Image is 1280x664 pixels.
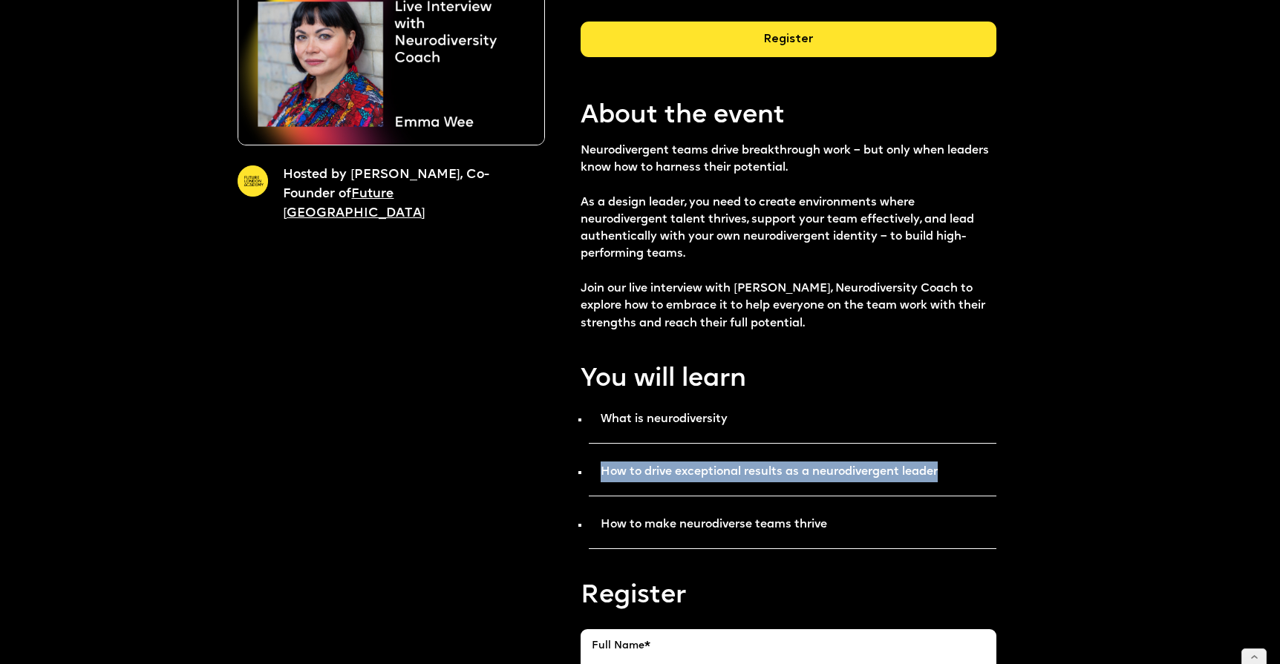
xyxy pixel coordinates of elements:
strong: How to drive exceptional results as a neurodivergent leader [601,466,938,478]
p: About the event [581,99,996,134]
a: Future [GEOGRAPHIC_DATA] [283,188,425,220]
label: Full Name [592,640,985,653]
p: Register [581,579,996,614]
div: Register [581,22,996,57]
strong: How to make neurodiverse teams thrive [601,519,827,530]
img: A yellow circle with Future London Academy logo [238,165,268,196]
strong: What is neurodiversity [601,413,728,425]
a: Register [581,22,996,69]
p: Neurodivergent teams drive breakthrough work – but only when leaders know how to harness their po... [581,142,996,332]
p: You will learn [581,362,996,398]
p: Hosted by [PERSON_NAME], Co-Founder of [283,165,519,223]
